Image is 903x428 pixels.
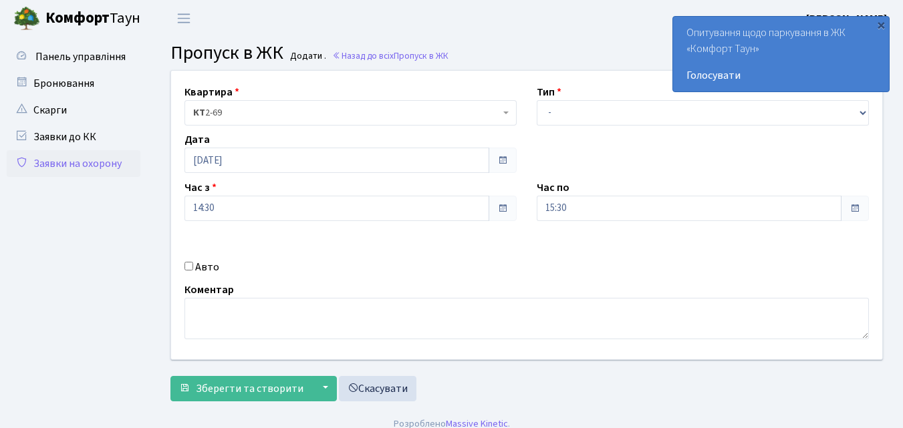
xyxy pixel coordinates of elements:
label: Авто [195,259,219,275]
label: Квартира [184,84,239,100]
a: [PERSON_NAME] [806,11,887,27]
label: Тип [537,84,561,100]
a: Бронювання [7,70,140,97]
a: Заявки до КК [7,124,140,150]
label: Час по [537,180,569,196]
a: Скарги [7,97,140,124]
span: Пропуск в ЖК [170,39,283,66]
span: Пропуск в ЖК [394,49,448,62]
button: Переключити навігацію [167,7,201,29]
b: КТ [193,106,205,120]
label: Час з [184,180,217,196]
button: Зберегти та створити [170,376,312,401]
label: Коментар [184,282,234,298]
span: Таун [45,7,140,30]
a: Заявки на охорону [7,150,140,177]
a: Назад до всіхПропуск в ЖК [332,49,448,62]
small: Додати . [287,51,326,62]
span: <b>КТ</b>&nbsp;&nbsp;&nbsp;&nbsp;2-69 [184,100,517,126]
a: Голосувати [686,67,876,83]
a: Панель управління [7,43,140,70]
label: Дата [184,132,210,148]
span: Зберегти та створити [196,381,303,396]
div: Опитування щодо паркування в ЖК «Комфорт Таун» [673,17,889,91]
span: <b>КТ</b>&nbsp;&nbsp;&nbsp;&nbsp;2-69 [193,106,500,120]
span: Панель управління [35,49,126,64]
img: logo.png [13,5,40,32]
b: [PERSON_NAME] [806,11,887,26]
a: Скасувати [339,376,416,401]
div: × [874,18,888,31]
b: Комфорт [45,7,110,29]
